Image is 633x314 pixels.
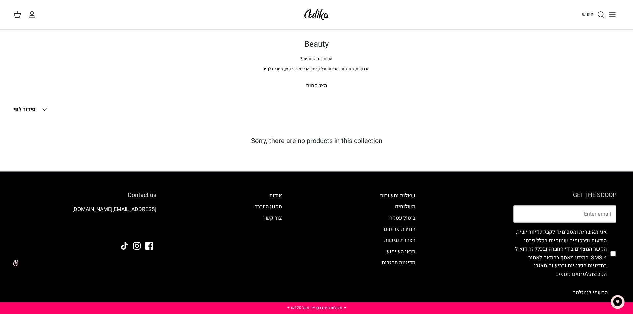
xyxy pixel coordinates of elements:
[555,270,589,278] a: לפרטים נוספים
[564,284,616,301] button: הרשמי לניוזלטר
[384,225,415,233] a: החזרת פריטים
[72,205,156,213] a: [EMAIL_ADDRESS][DOMAIN_NAME]
[389,214,415,222] a: ביטול עסקה
[248,192,289,301] div: Secondary navigation
[138,224,156,233] img: Adika IL
[17,192,156,199] h6: Contact us
[382,259,415,266] a: מדיניות החזרות
[582,11,593,17] span: חיפוש
[5,254,23,272] img: accessibility_icon02.svg
[263,214,282,222] a: צור קשר
[608,292,628,312] button: צ'אט
[13,137,620,145] h5: Sorry, there are no products in this collection
[373,192,422,301] div: Secondary navigation
[84,40,549,49] h1: Beauty
[145,242,153,250] a: Facebook
[302,7,331,22] img: Adika IL
[513,228,607,279] label: אני מאשר/ת ומסכימ/ה לקבלת דיוור ישיר, הודעות ופרסומים שיווקיים בכלל פרטי הקשר המצויים בידי החברה ...
[582,11,605,19] a: חיפוש
[13,105,35,113] span: סידור לפי
[380,192,415,200] a: שאלות ותשובות
[133,242,141,250] a: Instagram
[605,7,620,22] button: Toggle menu
[385,248,415,256] a: תנאי השימוש
[395,203,415,211] a: משלוחים
[264,66,369,72] span: מברשות, ספוגיות, מראות וכל פריטי הביוטי הכי פאן, מחכים לך ♥
[269,192,282,200] a: אודות
[254,203,282,211] a: תקנון החברה
[28,11,39,19] a: החשבון שלי
[13,102,49,117] button: סידור לפי
[84,82,549,90] p: הצג פחות
[287,305,347,311] a: ✦ משלוח חינם בקנייה מעל ₪220 ✦
[300,56,333,62] span: את מוכנה להתפנק?
[513,205,616,223] input: Email
[121,242,128,250] a: Tiktok
[513,192,616,199] h6: GET THE SCOOP
[384,236,415,244] a: הצהרת נגישות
